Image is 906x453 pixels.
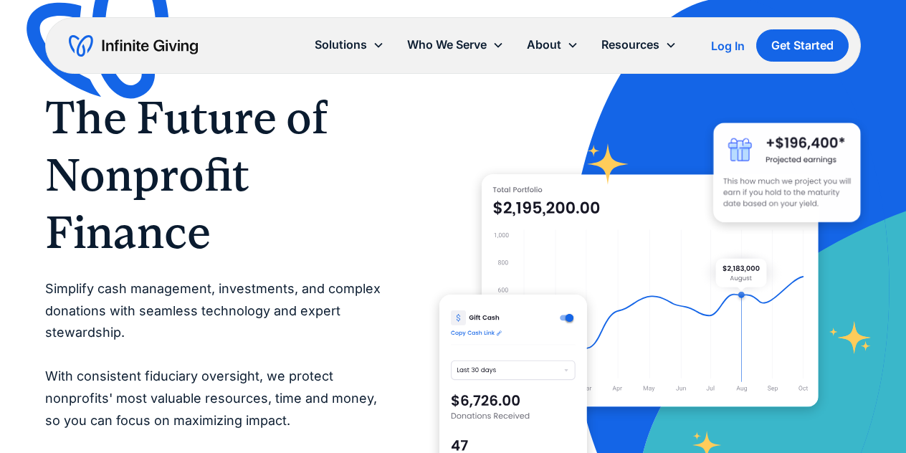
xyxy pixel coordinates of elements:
div: Log In [711,40,745,52]
div: Who We Serve [396,29,515,60]
img: fundraising star [829,321,872,354]
div: Resources [590,29,688,60]
img: nonprofit donation platform [482,174,819,407]
div: Solutions [303,29,396,60]
a: Get Started [756,29,849,62]
a: Log In [711,37,745,54]
h1: The Future of Nonprofit Finance [45,89,382,261]
div: About [515,29,590,60]
div: About [527,35,561,54]
p: Simplify cash management, investments, and complex donations with seamless technology and expert ... [45,278,382,431]
div: Solutions [315,35,367,54]
div: Who We Serve [407,35,487,54]
a: home [69,34,198,57]
div: Resources [601,35,659,54]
